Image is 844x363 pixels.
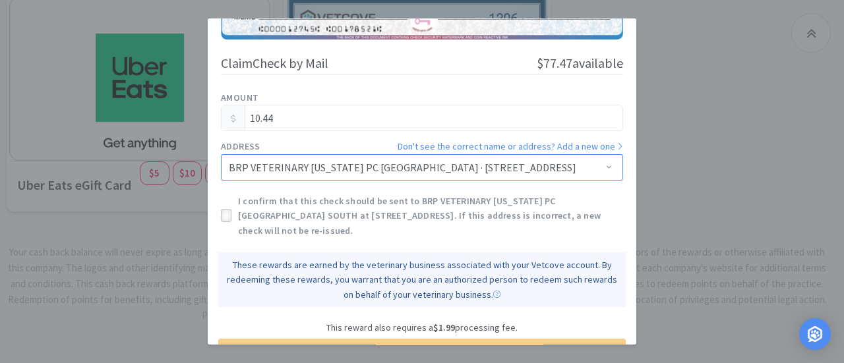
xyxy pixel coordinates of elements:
[433,321,455,333] span: $1.99
[221,53,328,74] h3: Claim Check by Mail
[218,320,626,338] p: This reward also requires a processing fee.
[221,90,258,105] label: Amount
[799,318,831,350] div: Open Intercom Messenger
[224,258,620,302] div: These rewards are earned by the veterinary business associated with your Vetcove account. By rede...
[398,139,623,154] a: Don't see the correct name or address? Add a new one
[537,53,623,74] h3: available
[221,139,260,154] label: Address
[229,155,576,180] div: BRP VETERINARY NORTH CAROLINA PC DBA ANIMAL HOSPITAL SOUTH · 1304 HENDERSONVILLE RD ASHEVILLE, NC...
[537,55,572,71] span: $77.47
[238,194,623,238] span: I confirm that this check should be sent to BRP VETERINARY [US_STATE] PC [GEOGRAPHIC_DATA] SOUTH ...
